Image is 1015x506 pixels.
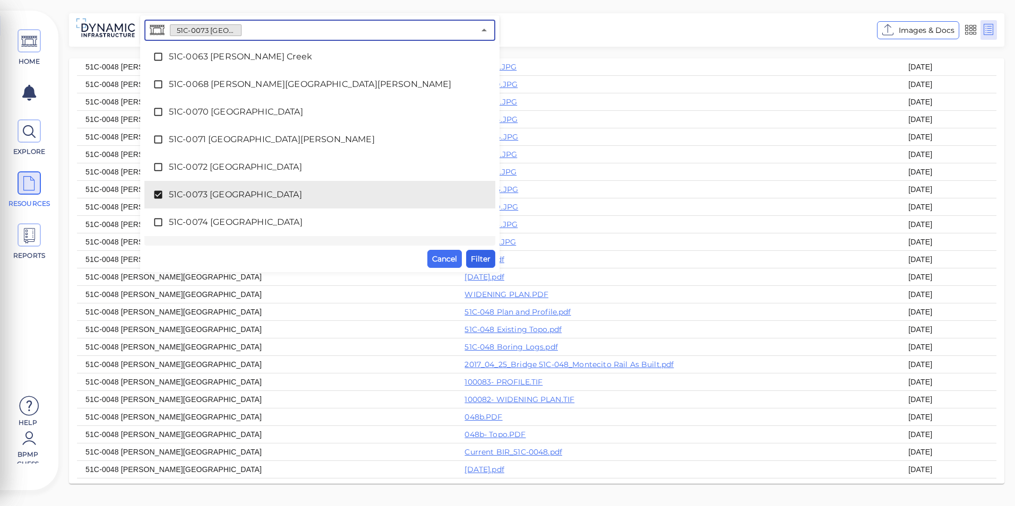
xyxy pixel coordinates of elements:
[465,325,562,334] a: 51C-048 Existing Topo.pdf
[77,478,456,496] td: 51C-0048 [PERSON_NAME][GEOGRAPHIC_DATA]
[900,251,996,268] td: [DATE]
[77,163,456,181] td: 51C-0048 [PERSON_NAME][GEOGRAPHIC_DATA]
[169,106,471,118] span: 51C-0070 [GEOGRAPHIC_DATA]
[465,307,571,317] a: 51C-048 Plan and Profile.pdf
[900,391,996,408] td: [DATE]
[169,188,471,201] span: 51C-0073 [GEOGRAPHIC_DATA]
[900,356,996,373] td: [DATE]
[900,303,996,321] td: [DATE]
[77,286,456,303] td: 51C-0048 [PERSON_NAME][GEOGRAPHIC_DATA]
[900,198,996,216] td: [DATE]
[465,255,504,264] a: [DATE].pdf
[465,412,502,422] a: 048b.PDF
[900,373,996,391] td: [DATE]
[5,223,53,260] a: REPORTS
[77,111,456,128] td: 51C-0048 [PERSON_NAME][GEOGRAPHIC_DATA]
[900,58,996,76] td: [DATE]
[77,443,456,461] td: 51C-0048 [PERSON_NAME][GEOGRAPHIC_DATA]
[77,76,456,93] td: 51C-0048 [PERSON_NAME][GEOGRAPHIC_DATA]
[77,303,456,321] td: 51C-0048 [PERSON_NAME][GEOGRAPHIC_DATA]
[77,128,456,146] td: 51C-0048 [PERSON_NAME][GEOGRAPHIC_DATA]
[169,243,471,256] span: 51C-0075 [GEOGRAPHIC_DATA]
[169,133,471,146] span: 51C-0071 [GEOGRAPHIC_DATA][PERSON_NAME]
[432,252,457,265] span: Cancel
[77,146,456,163] td: 51C-0048 [PERSON_NAME][GEOGRAPHIC_DATA]
[465,377,543,387] a: 100083- PROFILE.TIF
[77,93,456,111] td: 51C-0048 [PERSON_NAME][GEOGRAPHIC_DATA]
[77,216,456,233] td: 51C-0048 [PERSON_NAME][GEOGRAPHIC_DATA]
[77,233,456,251] td: 51C-0048 [PERSON_NAME][GEOGRAPHIC_DATA]
[465,482,531,492] a: [DATE]_STM19.pdf
[900,443,996,461] td: [DATE]
[465,342,557,352] a: 51C-048 Boring Logs.pdf
[465,430,526,439] a: 048b- Topo.PDF
[170,25,241,36] span: 51C-0073 [GEOGRAPHIC_DATA]
[7,251,52,260] span: REPORTS
[465,465,504,474] a: [DATE].pdf
[169,216,471,229] span: 51C-0074 [GEOGRAPHIC_DATA]
[169,50,471,63] span: 51C-0063 [PERSON_NAME] Creek
[5,418,50,426] span: Help
[77,251,456,268] td: 51C-0048 [PERSON_NAME][GEOGRAPHIC_DATA]
[427,250,462,268] button: Cancel
[900,146,996,163] td: [DATE]
[77,356,456,373] td: 51C-0048 [PERSON_NAME][GEOGRAPHIC_DATA]
[77,321,456,338] td: 51C-0048 [PERSON_NAME][GEOGRAPHIC_DATA]
[5,171,53,208] a: RESOURCES
[877,21,959,39] button: Images & Docs
[900,216,996,233] td: [DATE]
[465,290,548,299] a: WIDENING PLAN.PDF
[900,128,996,146] td: [DATE]
[5,119,53,156] a: EXPLORE
[7,147,52,156] span: EXPLORE
[900,286,996,303] td: [DATE]
[900,321,996,338] td: [DATE]
[77,391,456,408] td: 51C-0048 [PERSON_NAME][GEOGRAPHIC_DATA]
[900,408,996,426] td: [DATE]
[5,29,53,66] a: HOME
[900,338,996,356] td: [DATE]
[900,181,996,198] td: [DATE]
[7,57,52,66] span: HOME
[900,233,996,251] td: [DATE]
[77,338,456,356] td: 51C-0048 [PERSON_NAME][GEOGRAPHIC_DATA]
[899,24,954,37] span: Images & Docs
[900,163,996,181] td: [DATE]
[900,76,996,93] td: [DATE]
[77,58,456,76] td: 51C-0048 [PERSON_NAME][GEOGRAPHIC_DATA]
[77,198,456,216] td: 51C-0048 [PERSON_NAME][GEOGRAPHIC_DATA]
[77,461,456,478] td: 51C-0048 [PERSON_NAME][GEOGRAPHIC_DATA]
[900,461,996,478] td: [DATE]
[465,360,674,369] a: 2017_04_25_Bridge 51C-048_Montecito Rail As Built.pdf
[900,111,996,128] td: [DATE]
[7,199,52,208] span: RESOURCES
[900,268,996,286] td: [DATE]
[169,161,471,173] span: 51C-0072 [GEOGRAPHIC_DATA]
[466,250,495,268] button: Filter
[465,395,574,404] a: 100082- WIDENING PLAN.TIF
[970,458,1007,498] iframe: Chat
[900,93,996,111] td: [DATE]
[5,450,50,464] span: BPMP Guess
[477,23,492,38] button: Close
[77,426,456,443] td: 51C-0048 [PERSON_NAME][GEOGRAPHIC_DATA]
[77,408,456,426] td: 51C-0048 [PERSON_NAME][GEOGRAPHIC_DATA]
[471,252,491,265] span: Filter
[77,373,456,391] td: 51C-0048 [PERSON_NAME][GEOGRAPHIC_DATA]
[465,447,562,457] a: Current BIR_51C-0048.pdf
[77,181,456,198] td: 51C-0048 [PERSON_NAME][GEOGRAPHIC_DATA]
[465,272,504,282] a: [DATE].pdf
[900,426,996,443] td: [DATE]
[169,78,471,91] span: 51C-0068 [PERSON_NAME][GEOGRAPHIC_DATA][PERSON_NAME]
[77,268,456,286] td: 51C-0048 [PERSON_NAME][GEOGRAPHIC_DATA]
[900,478,996,496] td: [DATE]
